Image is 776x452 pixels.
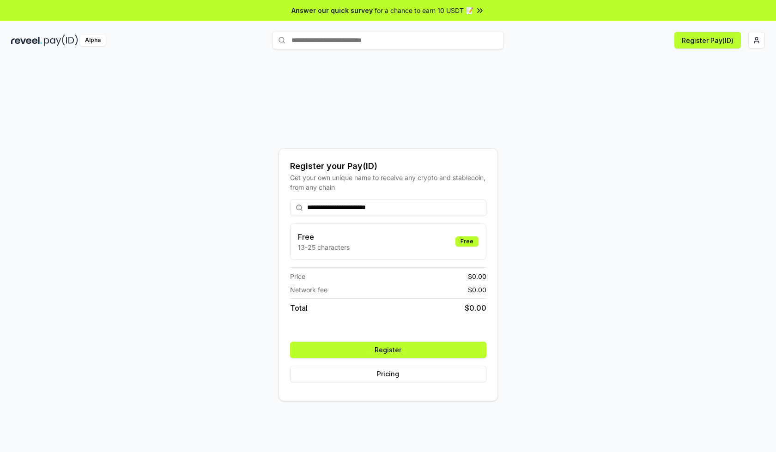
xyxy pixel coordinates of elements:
div: Get your own unique name to receive any crypto and stablecoin, from any chain [290,173,486,192]
span: Network fee [290,285,327,295]
span: $ 0.00 [465,302,486,313]
h3: Free [298,231,350,242]
button: Register Pay(ID) [674,32,741,48]
span: for a chance to earn 10 USDT 📝 [375,6,473,15]
span: Price [290,271,305,281]
span: Total [290,302,308,313]
span: Answer our quick survey [291,6,373,15]
div: Register your Pay(ID) [290,160,486,173]
div: Free [455,236,479,247]
button: Register [290,342,486,358]
p: 13-25 characters [298,242,350,252]
span: $ 0.00 [468,271,486,281]
img: reveel_dark [11,35,42,46]
div: Alpha [80,35,106,46]
img: pay_id [44,35,78,46]
button: Pricing [290,366,486,382]
span: $ 0.00 [468,285,486,295]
